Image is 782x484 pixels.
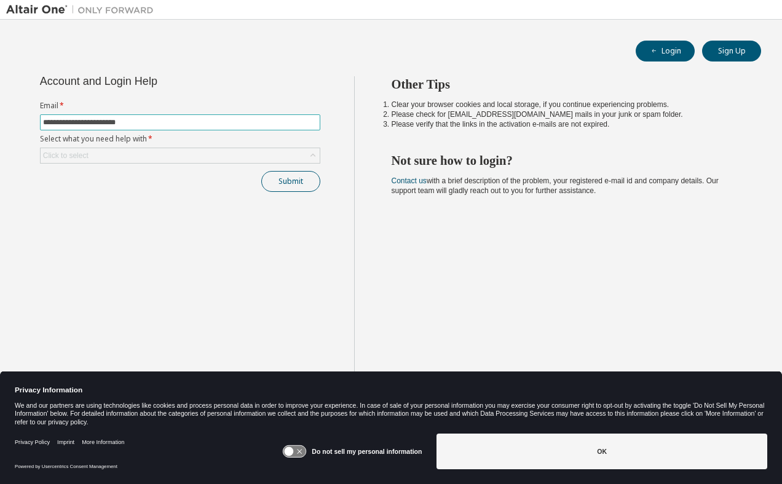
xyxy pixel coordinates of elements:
li: Please check for [EMAIL_ADDRESS][DOMAIN_NAME] mails in your junk or spam folder. [392,109,740,119]
button: Login [636,41,695,61]
a: Contact us [392,177,427,185]
button: Submit [261,171,320,192]
div: Account and Login Help [40,76,264,86]
div: Click to select [43,151,89,161]
label: Email [40,101,320,111]
button: Sign Up [702,41,761,61]
div: Click to select [41,148,320,163]
h2: Not sure how to login? [392,153,740,169]
span: with a brief description of the problem, your registered e-mail id and company details. Our suppo... [392,177,719,195]
li: Clear your browser cookies and local storage, if you continue experiencing problems. [392,100,740,109]
h2: Other Tips [392,76,740,92]
li: Please verify that the links in the activation e-mails are not expired. [392,119,740,129]
label: Select what you need help with [40,134,320,144]
img: Altair One [6,4,160,16]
